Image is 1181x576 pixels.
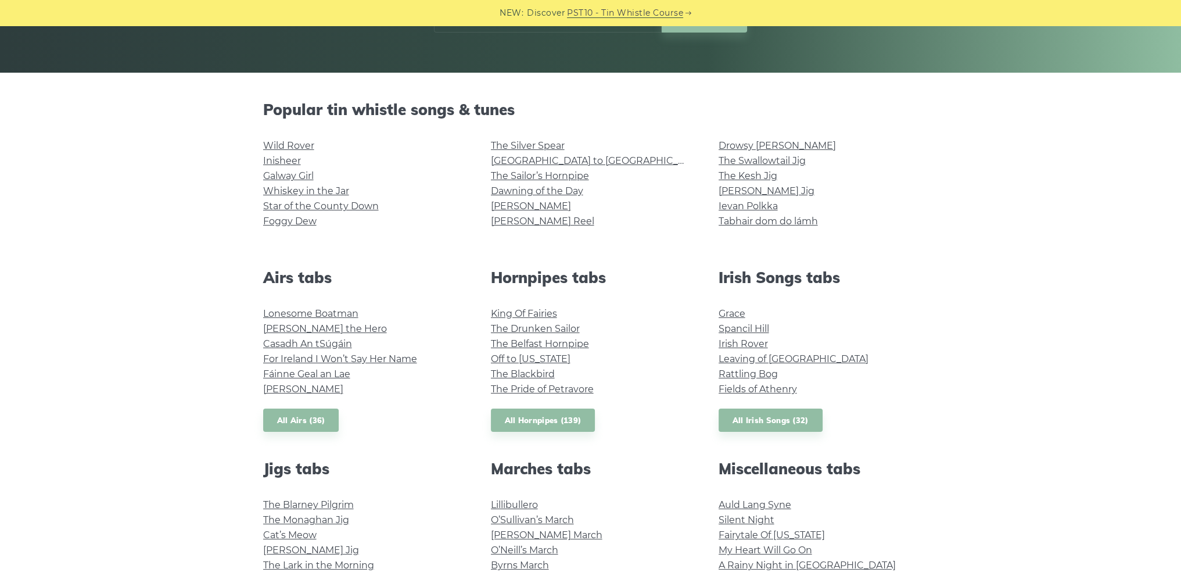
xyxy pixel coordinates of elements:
[263,545,359,556] a: [PERSON_NAME] Jig
[719,460,918,478] h2: Miscellaneous tabs
[491,140,565,151] a: The Silver Spear
[491,560,549,571] a: Byrns March
[263,499,354,510] a: The Blarney Pilgrim
[719,353,868,364] a: Leaving of [GEOGRAPHIC_DATA]
[719,514,774,525] a: Silent Night
[719,338,768,349] a: Irish Rover
[263,155,301,166] a: Inisheer
[263,170,314,181] a: Galway Girl
[719,269,918,287] h2: Irish Songs tabs
[719,323,769,334] a: Spancil Hill
[527,6,565,20] span: Discover
[491,308,557,319] a: King Of Fairies
[263,140,314,151] a: Wild Rover
[491,185,583,196] a: Dawning of the Day
[263,338,352,349] a: Casadh An tSúgáin
[491,409,595,432] a: All Hornpipes (139)
[719,499,791,510] a: Auld Lang Syne
[491,201,571,212] a: [PERSON_NAME]
[719,369,778,380] a: Rattling Bog
[491,530,602,541] a: [PERSON_NAME] March
[719,560,896,571] a: A Rainy Night in [GEOGRAPHIC_DATA]
[491,323,580,334] a: The Drunken Sailor
[263,201,379,212] a: Star of the County Down
[719,140,836,151] a: Drowsy [PERSON_NAME]
[263,101,918,119] h2: Popular tin whistle songs & tunes
[491,155,705,166] a: [GEOGRAPHIC_DATA] to [GEOGRAPHIC_DATA]
[263,185,349,196] a: Whiskey in the Jar
[263,514,349,525] a: The Monaghan Jig
[263,269,463,287] h2: Airs tabs
[491,499,538,510] a: Lillibullero
[263,369,350,380] a: Fáinne Geal an Lae
[491,170,589,181] a: The Sailor’s Hornpipe
[263,409,339,432] a: All Airs (36)
[263,530,317,541] a: Cat’s Meow
[263,216,317,227] a: Foggy Dew
[263,460,463,478] h2: Jigs tabs
[719,201,778,212] a: Ievan Polkka
[719,409,823,432] a: All Irish Songs (32)
[719,155,806,166] a: The Swallowtail Jig
[491,269,691,287] h2: Hornpipes tabs
[719,384,797,395] a: Fields of Athenry
[263,353,417,364] a: For Ireland I Won’t Say Her Name
[491,369,555,380] a: The Blackbird
[263,384,343,395] a: [PERSON_NAME]
[500,6,523,20] span: NEW:
[719,308,745,319] a: Grace
[263,323,387,334] a: [PERSON_NAME] the Hero
[491,545,558,556] a: O’Neill’s March
[491,353,570,364] a: Off to [US_STATE]
[719,216,818,227] a: Tabhair dom do lámh
[719,545,812,556] a: My Heart Will Go On
[567,6,683,20] a: PST10 - Tin Whistle Course
[719,170,777,181] a: The Kesh Jig
[491,514,574,525] a: O’Sullivan’s March
[263,308,358,319] a: Lonesome Boatman
[491,384,594,395] a: The Pride of Petravore
[719,185,814,196] a: [PERSON_NAME] Jig
[719,530,825,541] a: Fairytale Of [US_STATE]
[491,216,594,227] a: [PERSON_NAME] Reel
[491,338,589,349] a: The Belfast Hornpipe
[263,560,374,571] a: The Lark in the Morning
[491,460,691,478] h2: Marches tabs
